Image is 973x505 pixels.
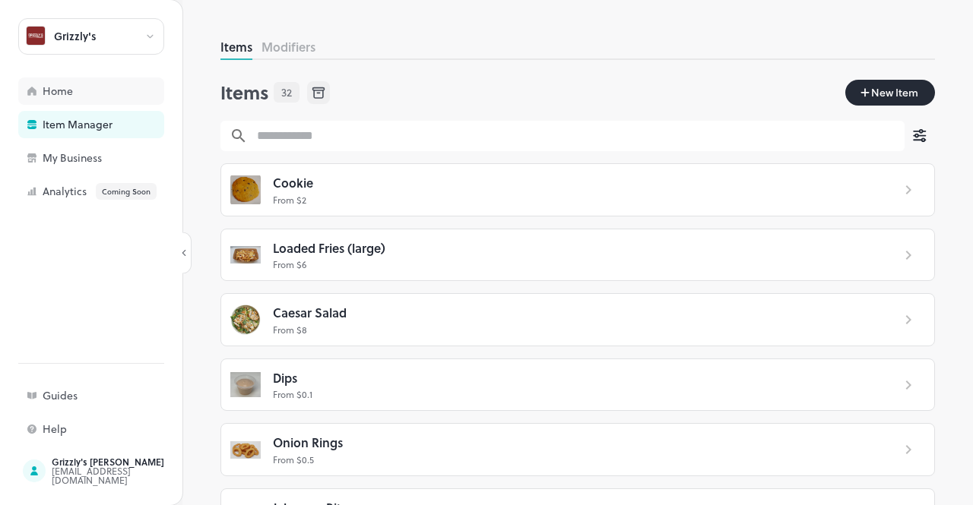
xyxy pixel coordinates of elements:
p: From $ 2 [273,193,880,207]
button: New Item [845,80,935,106]
div: Home [43,86,195,96]
div: Coming Soon [96,183,157,200]
div: Help [43,424,195,434]
img: 1757012876289jcadorqs0v.JPG [230,434,261,465]
div: Guides [43,390,195,401]
img: 1757051406043g2o9lzzuqeb.JPG [230,239,261,270]
p: From $ 0.5 [273,453,880,466]
img: 1757096423650v1tefgbthg.jpeg [230,175,261,205]
p: From $ 6 [273,257,880,271]
span: New Item [870,84,920,101]
span: Onion Rings [273,433,343,453]
div: Grizzly's [PERSON_NAME] [52,457,195,466]
div: Analytics [43,183,195,200]
span: Cookie [273,173,313,193]
span: 32 [281,84,292,100]
img: avatar [27,27,45,45]
img: 1757145971933uwctl43c7kr.jpg [230,305,261,335]
div: My Business [43,153,195,163]
button: Modifiers [261,38,315,55]
p: From $ 8 [273,323,880,336]
p: From $ 0.1 [273,387,880,401]
div: [EMAIL_ADDRESS][DOMAIN_NAME] [52,466,195,484]
span: Loaded Fries (large) [273,238,385,258]
button: Items [220,38,252,55]
div: Item Manager [43,119,195,130]
span: Caesar Salad [273,303,347,323]
div: Items [220,80,269,105]
img: 17570219629855eubjckch4j.jpg [230,370,261,400]
span: Dips [273,368,297,388]
div: Grizzly's [54,31,97,42]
